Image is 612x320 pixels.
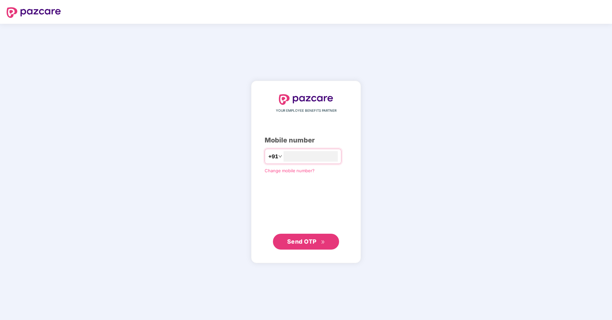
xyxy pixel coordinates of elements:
[287,238,317,245] span: Send OTP
[273,234,339,250] button: Send OTPdouble-right
[7,7,61,18] img: logo
[265,135,347,145] div: Mobile number
[265,168,315,173] a: Change mobile number?
[278,154,282,158] span: down
[279,94,333,105] img: logo
[268,152,278,161] span: +91
[276,108,336,113] span: YOUR EMPLOYEE BENEFITS PARTNER
[321,240,325,244] span: double-right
